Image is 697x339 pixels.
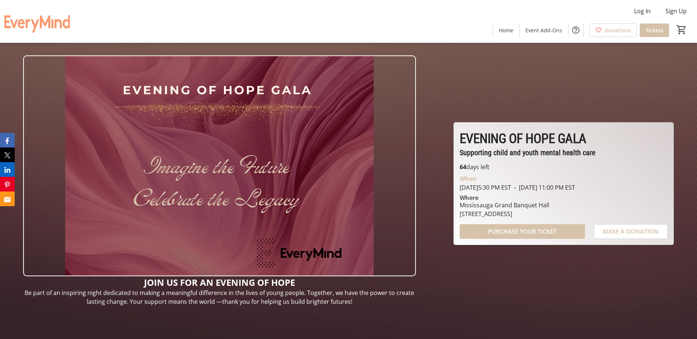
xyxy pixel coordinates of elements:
[460,183,511,192] span: [DATE] 5:30 PM EST
[525,26,562,34] span: Event Add-Ons
[675,23,688,36] button: Cart
[460,174,477,183] div: When
[646,26,663,34] span: Tickets
[493,23,519,37] a: Home
[488,227,557,236] span: PURCHASE YOUR TICKET
[605,26,631,34] span: Donations
[23,55,416,276] img: Campaign CTA Media Photo
[568,23,583,37] button: Help
[144,276,295,288] strong: JOIN US FOR AN EVENING OF HOPE
[499,26,513,34] span: Home
[460,195,478,201] div: Where
[594,224,668,239] button: MAKE A DONATION
[628,5,657,17] button: Log In
[589,23,637,37] a: Donations
[25,289,414,306] span: Be part of an inspiring night dedicated to making a meaningful difference in the lives of young p...
[460,131,586,146] span: EVENING OF HOPE GALA
[460,209,549,218] div: [STREET_ADDRESS]
[460,201,549,209] div: Mississauga Grand Banquet Hall
[520,23,568,37] a: Event Add-Ons
[460,163,466,171] span: 64
[634,7,651,15] span: Log In
[660,5,693,17] button: Sign Up
[4,3,70,40] img: EveryMind Mental Health Services's Logo
[460,148,595,157] span: Supporting child and youth mental health care
[603,227,659,236] span: MAKE A DONATION
[511,183,575,192] span: [DATE] 11:00 PM EST
[640,23,669,37] a: Tickets
[460,224,585,239] button: PURCHASE YOUR TICKET
[511,183,519,192] span: -
[665,7,687,15] span: Sign Up
[460,163,668,171] p: days left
